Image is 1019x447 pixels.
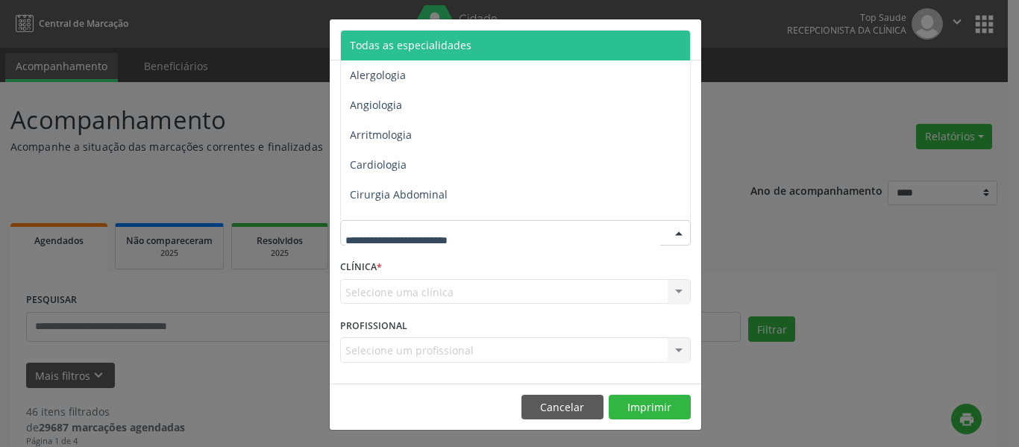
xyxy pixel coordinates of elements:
button: Close [671,19,701,56]
span: Alergologia [350,68,406,82]
button: Cancelar [521,395,603,420]
h5: Relatório de agendamentos [340,30,511,49]
span: Todas as especialidades [350,38,471,52]
span: Angiologia [350,98,402,112]
span: Cardiologia [350,157,407,172]
label: PROFISSIONAL [340,314,407,337]
button: Imprimir [609,395,691,420]
span: Cirurgia Bariatrica [350,217,442,231]
span: Cirurgia Abdominal [350,187,448,201]
span: Arritmologia [350,128,412,142]
label: CLÍNICA [340,256,382,279]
